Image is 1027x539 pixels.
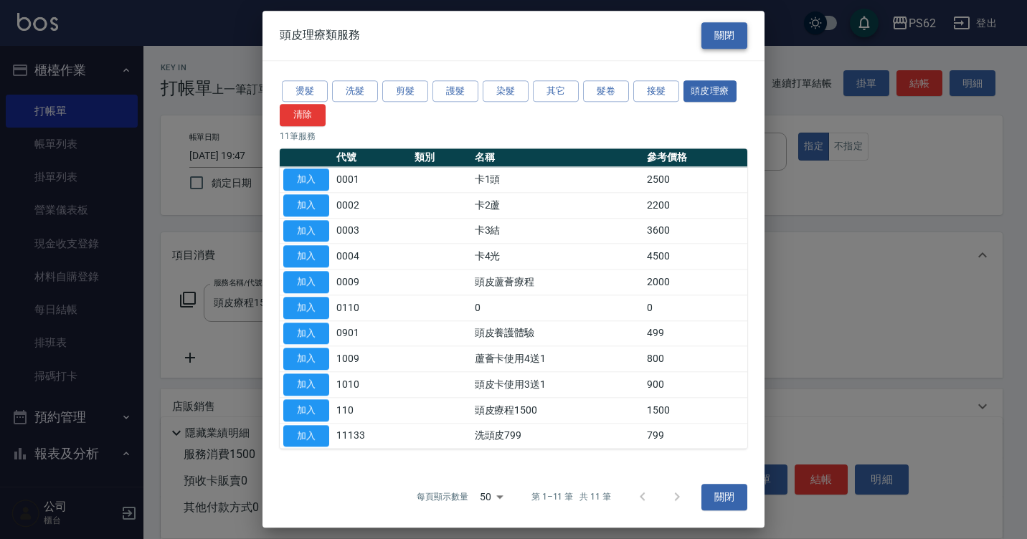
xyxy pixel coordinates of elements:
td: 0001 [333,167,411,193]
td: 頭皮療程1500 [471,398,644,424]
button: 關閉 [701,484,747,510]
td: 499 [643,320,747,346]
button: 加入 [283,297,329,319]
button: 加入 [283,168,329,191]
td: 頭皮蘆薈療程 [471,269,644,295]
p: 第 1–11 筆 共 11 筆 [531,491,611,504]
button: 其它 [533,80,579,102]
td: 11133 [333,423,411,449]
td: 2500 [643,167,747,193]
td: 1500 [643,398,747,424]
td: 110 [333,398,411,424]
td: 900 [643,372,747,398]
button: 加入 [283,373,329,396]
td: 3600 [643,218,747,244]
td: 卡1頭 [471,167,644,193]
button: 加入 [283,425,329,447]
button: 清除 [280,105,326,127]
td: 0110 [333,295,411,321]
span: 頭皮理療類服務 [280,29,360,43]
td: 0009 [333,269,411,295]
td: 頭皮養護體驗 [471,320,644,346]
button: 加入 [283,220,329,242]
th: 參考價格 [643,148,747,167]
button: 接髮 [633,80,679,102]
button: 加入 [283,348,329,371]
p: 每頁顯示數量 [417,491,468,504]
th: 名稱 [471,148,644,167]
th: 類別 [411,148,470,167]
td: 1009 [333,346,411,372]
button: 關閉 [701,22,747,49]
td: 頭皮卡使用3送1 [471,372,644,398]
button: 護髮 [432,80,478,102]
button: 洗髮 [332,80,378,102]
button: 加入 [283,399,329,421]
button: 染髮 [483,80,529,102]
td: 0002 [333,193,411,219]
button: 頭皮理療 [683,80,737,102]
button: 髮卷 [583,80,629,102]
button: 加入 [283,194,329,216]
td: 0 [643,295,747,321]
td: 4500 [643,244,747,269]
button: 剪髮 [382,80,428,102]
button: 加入 [283,246,329,268]
button: 加入 [283,323,329,345]
td: 0003 [333,218,411,244]
td: 800 [643,346,747,372]
td: 1010 [333,372,411,398]
td: 卡3結 [471,218,644,244]
th: 代號 [333,148,411,167]
td: 2200 [643,193,747,219]
td: 蘆薈卡使用4送1 [471,346,644,372]
td: 洗頭皮799 [471,423,644,449]
td: 0901 [333,320,411,346]
td: 0004 [333,244,411,269]
td: 2000 [643,269,747,295]
td: 799 [643,423,747,449]
td: 卡4光 [471,244,644,269]
td: 0 [471,295,644,321]
div: 50 [474,478,508,517]
td: 卡2蘆 [471,193,644,219]
p: 11 筆服務 [280,130,747,143]
button: 燙髮 [282,80,328,102]
button: 加入 [283,271,329,293]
